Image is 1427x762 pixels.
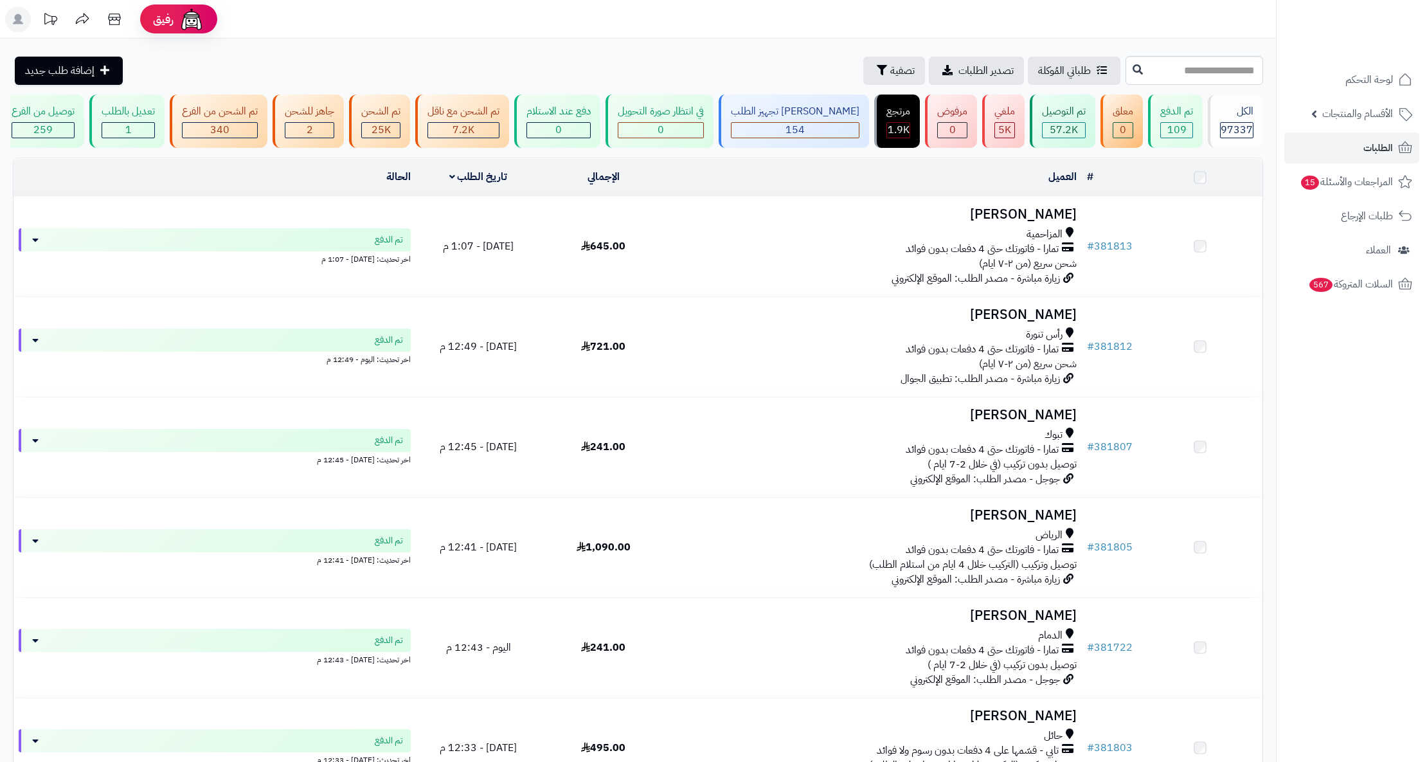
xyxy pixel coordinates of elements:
div: تم الدفع [1160,104,1193,119]
div: 0 [618,123,703,138]
div: 259 [12,123,74,138]
div: 7222 [428,123,499,138]
a: #381803 [1087,740,1133,756]
a: طلبات الإرجاع [1284,201,1419,231]
div: توصيل من الفرع [12,104,75,119]
span: شحن سريع (من ٢-٧ ايام) [979,256,1077,271]
span: # [1087,239,1094,254]
a: جاهز للشحن 2 [270,95,346,148]
a: تم الدفع 109 [1145,95,1205,148]
span: تمارا - فاتورتك حتى 4 دفعات بدون فوائد [906,643,1059,658]
span: تم الدفع [375,334,403,347]
div: في انتظار صورة التحويل [618,104,704,119]
span: جوجل - مصدر الطلب: الموقع الإلكتروني [910,471,1060,487]
a: الطلبات [1284,132,1419,163]
a: طلباتي المُوكلة [1028,57,1120,85]
div: اخر تحديث: اليوم - 12:49 م [19,352,411,365]
span: 2 [307,122,313,138]
div: تم الشحن [361,104,400,119]
span: [DATE] - 12:33 م [440,740,517,756]
span: تمارا - فاتورتك حتى 4 دفعات بدون فوائد [906,442,1059,457]
span: 495.00 [581,740,625,756]
a: تحديثات المنصة [34,6,66,35]
a: تم الشحن من الفرع 340 [167,95,270,148]
span: شحن سريع (من ٢-٧ ايام) [979,356,1077,372]
span: تصدير الطلبات [958,63,1014,78]
span: حائل [1044,729,1063,743]
span: 25K [372,122,391,138]
a: # [1087,169,1093,185]
span: [DATE] - 12:41 م [440,540,517,555]
h3: [PERSON_NAME] [671,508,1077,523]
span: لوحة التحكم [1345,71,1393,89]
div: 2 [285,123,334,138]
span: السلات المتروكة [1308,275,1393,293]
span: تم الدفع [375,434,403,447]
span: # [1087,640,1094,655]
a: إضافة طلب جديد [15,57,123,85]
h3: [PERSON_NAME] [671,408,1077,422]
a: ملغي 5K [980,95,1027,148]
div: مرفوض [937,104,967,119]
span: 259 [33,122,53,138]
div: 24988 [362,123,400,138]
a: لوحة التحكم [1284,64,1419,95]
a: دفع عند الاستلام 0 [512,95,603,148]
span: [DATE] - 1:07 م [443,239,514,254]
span: رأس تنورة [1026,327,1063,342]
span: # [1087,740,1094,756]
img: logo-2.png [1340,33,1415,60]
span: تابي - قسّمها على 4 دفعات بدون رسوم ولا فوائد [877,743,1059,758]
div: اخر تحديث: [DATE] - 1:07 م [19,251,411,265]
span: زيارة مباشرة - مصدر الطلب: تطبيق الجوال [901,371,1060,386]
div: 154 [731,123,859,138]
span: [DATE] - 12:49 م [440,339,517,354]
div: اخر تحديث: [DATE] - 12:45 م [19,452,411,466]
h3: [PERSON_NAME] [671,207,1077,222]
a: تصدير الطلبات [929,57,1024,85]
a: #381813 [1087,239,1133,254]
span: المراجعات والأسئلة [1300,173,1393,191]
span: تبوك [1045,428,1063,442]
h3: [PERSON_NAME] [671,608,1077,623]
span: 7.2K [453,122,474,138]
a: مرتجع 1.9K [872,95,922,148]
span: طلباتي المُوكلة [1038,63,1091,78]
span: 1,090.00 [577,540,631,555]
span: 567 [1309,278,1333,292]
span: الطلبات [1363,139,1393,157]
span: تم الدفع [375,233,403,246]
a: #381722 [1087,640,1133,655]
span: تم الدفع [375,634,403,647]
span: 5K [998,122,1011,138]
div: تعديل بالطلب [102,104,155,119]
a: تم الشحن مع ناقل 7.2K [413,95,512,148]
span: زيارة مباشرة - مصدر الطلب: الموقع الإلكتروني [892,271,1060,286]
div: 0 [938,123,967,138]
div: ملغي [994,104,1015,119]
span: 1.9K [888,122,910,138]
a: العميل [1048,169,1077,185]
span: 154 [785,122,805,138]
span: رفيق [153,12,174,27]
span: توصيل وتركيب (التركيب خلال 4 ايام من استلام الطلب) [869,557,1077,572]
span: توصيل بدون تركيب (في خلال 2-7 ايام ) [928,457,1077,472]
span: تم الدفع [375,534,403,547]
a: #381807 [1087,439,1133,455]
div: 57187 [1043,123,1085,138]
span: 721.00 [581,339,625,354]
span: # [1087,339,1094,354]
a: في انتظار صورة التحويل 0 [603,95,716,148]
span: اليوم - 12:43 م [446,640,511,655]
div: 0 [527,123,590,138]
span: الدمام [1038,628,1063,643]
span: تصفية [890,63,915,78]
span: 340 [210,122,229,138]
div: تم الشحن مع ناقل [427,104,499,119]
span: الأقسام والمنتجات [1322,105,1393,123]
span: 97337 [1221,122,1253,138]
div: اخر تحديث: [DATE] - 12:43 م [19,652,411,666]
a: #381812 [1087,339,1133,354]
button: تصفية [863,57,925,85]
a: تم التوصيل 57.2K [1027,95,1098,148]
